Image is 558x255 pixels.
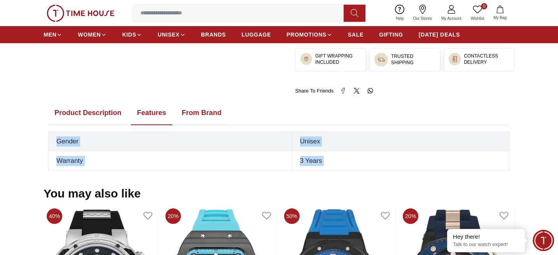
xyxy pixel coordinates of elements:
span: 40% [47,208,62,224]
button: Features [131,101,172,125]
div: Chat Widget [533,230,554,251]
td: Unisex [292,131,509,151]
a: KIDS [122,28,142,42]
a: UNISEX [158,28,185,42]
h3: CONTACTLESS DELIVERY [464,53,509,65]
span: UNISEX [158,31,179,38]
span: Wishlist [468,16,487,21]
span: GIFTING [379,31,403,38]
button: Product Description [48,101,128,125]
span: MEN [44,31,56,38]
img: ... [47,5,114,22]
span: 0 [481,3,487,9]
a: GIFTING [379,28,403,42]
span: Help [393,16,407,21]
span: My Account [438,16,465,21]
img: ... [304,56,309,62]
span: KIDS [122,31,136,38]
span: Share To Friends [295,87,334,95]
p: Talk to our watch expert! [453,241,519,248]
span: WOMEN [78,31,101,38]
a: Help [391,3,409,23]
a: SALE [348,28,363,42]
span: [DATE] DEALS [419,31,460,38]
span: My Bag [490,15,510,21]
span: 20% [403,208,418,224]
a: LUGGAGE [242,28,271,42]
h2: You may also like [44,187,141,201]
button: From Brand [175,101,228,125]
a: Our Stores [409,3,437,23]
a: PROMOTIONS [286,28,332,42]
a: [DATE] DEALS [419,28,460,42]
a: MEN [44,28,62,42]
th: Warranty [49,151,292,171]
span: PROMOTIONS [286,31,326,38]
a: 0Wishlist [466,3,489,23]
img: ... [377,56,385,63]
h3: TRUSTED SHIPPING [391,53,435,66]
h3: GIFT WRAPPING INCLUDED [315,53,361,65]
div: Hey there! [453,233,519,241]
td: 3 Years [292,151,509,171]
a: WOMEN [78,28,107,42]
button: My Bag [489,4,511,22]
a: BRANDS [201,28,226,42]
span: 50% [284,208,300,224]
span: SALE [348,31,363,38]
span: 20% [165,208,181,224]
span: Our Stores [410,16,435,21]
span: BRANDS [201,31,226,38]
span: LUGGAGE [242,31,271,38]
th: Gender [49,131,292,151]
img: ... [452,56,458,62]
